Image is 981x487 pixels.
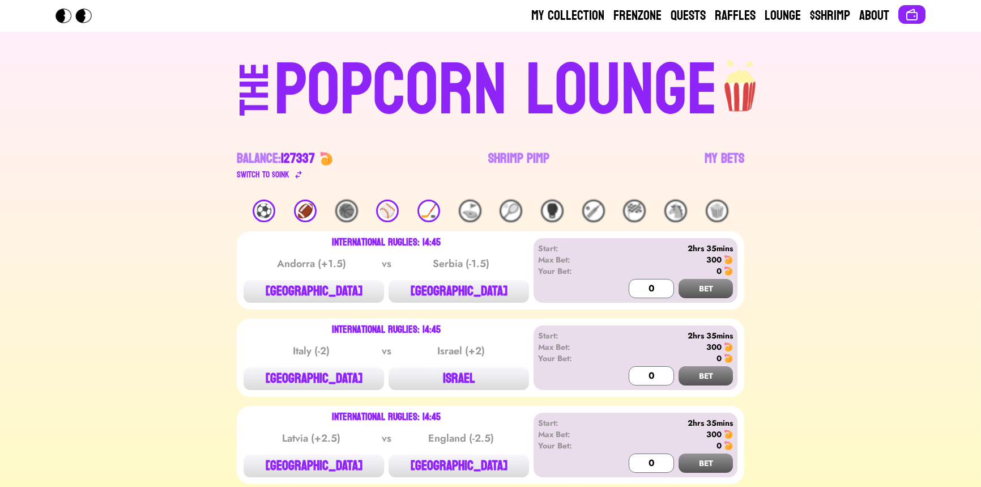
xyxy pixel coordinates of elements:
div: vs [379,343,394,359]
button: [GEOGRAPHIC_DATA] [389,455,529,477]
img: 🍤 [724,266,733,276]
div: 2hrs 35mins [603,330,733,341]
div: 🐴 [664,200,687,222]
a: Quests [671,7,706,25]
img: 🍤 [724,342,733,352]
div: Your Bet: [538,440,603,451]
img: 🍤 [319,152,333,166]
img: 🍤 [724,430,733,439]
img: Popcorn [56,9,101,23]
a: Shrimp Pimp [488,150,549,181]
button: BET [679,366,733,386]
img: 🍤 [724,354,733,363]
div: Switch to $ OINK [237,168,289,181]
div: 🏀 [335,200,358,222]
div: Serbia (-1.5) [404,256,518,272]
div: Your Bet: [538,265,603,277]
div: 🏈 [294,200,317,222]
div: International Ruglies: 14:45 [332,238,441,247]
div: POPCORN LOUNGE [274,54,718,127]
a: Raffles [715,7,756,25]
div: 0 [716,353,722,364]
img: 🍤 [724,441,733,450]
div: Max Bet: [538,254,603,265]
div: THE [234,63,275,138]
a: My Collection [531,7,604,25]
div: Max Bet: [538,341,603,353]
div: ⛳️ [459,200,481,222]
button: ISRAEL [389,367,529,390]
div: Start: [538,417,603,429]
div: 🏏 [582,200,605,222]
div: ⚾️ [376,200,399,222]
div: Andorra (+1.5) [254,256,369,272]
div: 🍿 [706,200,728,222]
div: 0 [716,265,722,277]
div: Latvia (+2.5) [254,430,369,446]
a: Frenzone [613,7,662,25]
a: THEPOPCORN LOUNGEpopcorn [142,50,839,127]
img: Connect wallet [905,8,919,22]
button: [GEOGRAPHIC_DATA] [244,455,384,477]
div: Max Bet: [538,429,603,440]
div: International Ruglies: 14:45 [332,325,441,334]
div: 2hrs 35mins [603,243,733,254]
a: My Bets [705,150,744,181]
img: 🍤 [724,255,733,264]
div: Start: [538,243,603,254]
div: Start: [538,330,603,341]
a: $Shrimp [810,7,850,25]
div: England (-2.5) [404,430,518,446]
button: [GEOGRAPHIC_DATA] [244,367,384,390]
span: 127337 [281,146,315,171]
a: About [859,7,889,25]
div: Balance: [237,150,315,168]
button: [GEOGRAPHIC_DATA] [244,280,384,303]
div: Your Bet: [538,353,603,364]
div: 2hrs 35mins [603,417,733,429]
a: Lounge [765,7,801,25]
div: 🥊 [541,200,564,222]
button: BET [679,279,733,298]
div: 300 [706,341,722,353]
div: International Ruglies: 14:45 [332,413,441,422]
div: 🏒 [417,200,440,222]
div: 🎾 [500,200,522,222]
button: BET [679,454,733,473]
button: [GEOGRAPHIC_DATA] [389,280,529,303]
div: Italy (-2) [254,343,369,359]
div: Israel (+2) [404,343,518,359]
div: vs [379,256,394,272]
div: 🏁 [623,200,646,222]
img: popcorn [718,50,764,113]
div: 300 [706,254,722,265]
div: 0 [716,440,722,451]
div: ⚽️ [253,200,275,222]
div: 300 [706,429,722,440]
div: vs [379,430,394,446]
